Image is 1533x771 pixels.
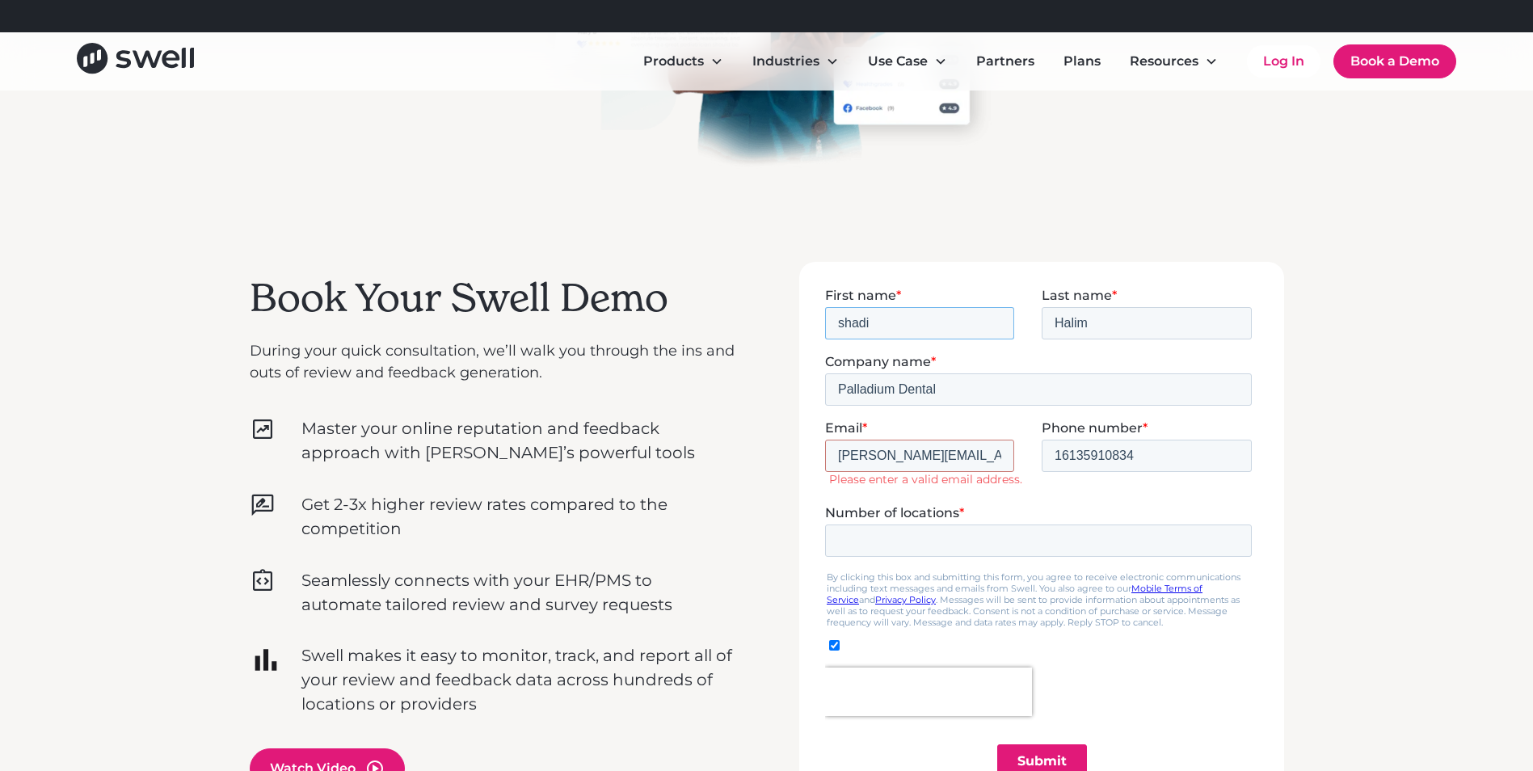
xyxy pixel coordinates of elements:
[1117,45,1231,78] div: Resources
[301,492,735,541] p: Get 2-3x higher review rates compared to the competition
[1247,45,1320,78] a: Log In
[1051,45,1114,78] a: Plans
[855,45,960,78] div: Use Case
[250,340,735,384] p: During your quick consultation, we’ll walk you through the ins and outs of review and feedback ge...
[752,52,819,71] div: Industries
[250,275,735,322] h2: Book Your Swell Demo
[1130,52,1198,71] div: Resources
[630,45,736,78] div: Products
[1333,44,1456,78] a: Book a Demo
[963,45,1047,78] a: Partners
[643,52,704,71] div: Products
[739,45,852,78] div: Industries
[301,416,735,465] p: Master your online reputation and feedback approach with [PERSON_NAME]’s powerful tools
[868,52,928,71] div: Use Case
[301,568,735,617] p: Seamlessly connects with your EHR/PMS to automate tailored review and survey requests
[301,643,735,716] p: Swell makes it easy to monitor, track, and report all of your review and feedback data across hun...
[77,43,194,79] a: home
